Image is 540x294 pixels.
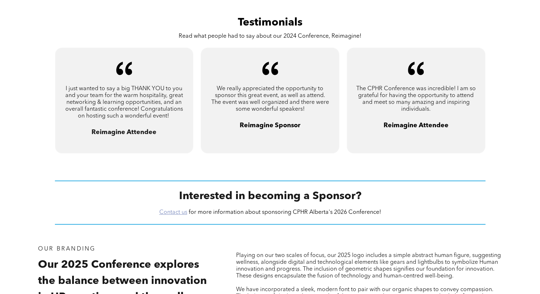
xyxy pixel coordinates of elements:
[211,86,329,112] span: We really appreciated the opportunity to sponsor this great event, as well as attend. The event w...
[238,17,302,28] span: Testimonials
[384,122,449,129] span: Reimagine Attendee
[65,86,183,119] span: I just wanted to say a big THANK YOU to you and your team for the warm hospitality, great network...
[179,33,361,39] span: Read what people had to say about our 2024 Conference, Reimagine!
[236,253,501,279] span: Playing on our two scales of focus, our 2025 logo includes a simple abstract human figure, sugges...
[179,191,361,202] span: Interested in becoming a Sponsor?
[356,86,476,112] span: The CPHR Conference was incredible! I am so grateful for having the opportunity to attend and mee...
[38,246,95,252] span: Our Branding
[159,210,187,215] a: Contact us
[189,210,381,215] span: for more information about sponsoring CPHR Alberta's 2026 Conference!
[91,129,156,135] span: Reimagine Attendee
[240,122,300,129] span: Reimagine Sponsor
